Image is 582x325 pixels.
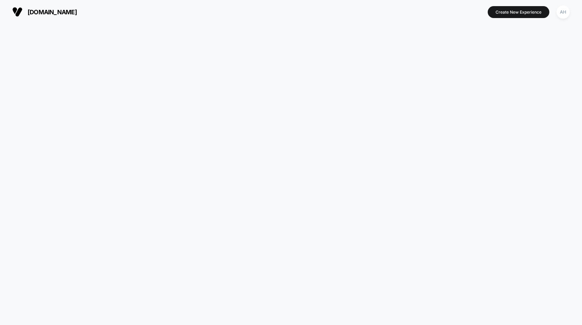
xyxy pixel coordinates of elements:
button: Create New Experience [488,6,549,18]
div: AH [556,5,570,19]
img: Visually logo [12,7,22,17]
span: [DOMAIN_NAME] [28,9,77,16]
button: [DOMAIN_NAME] [10,6,79,17]
button: AH [554,5,572,19]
